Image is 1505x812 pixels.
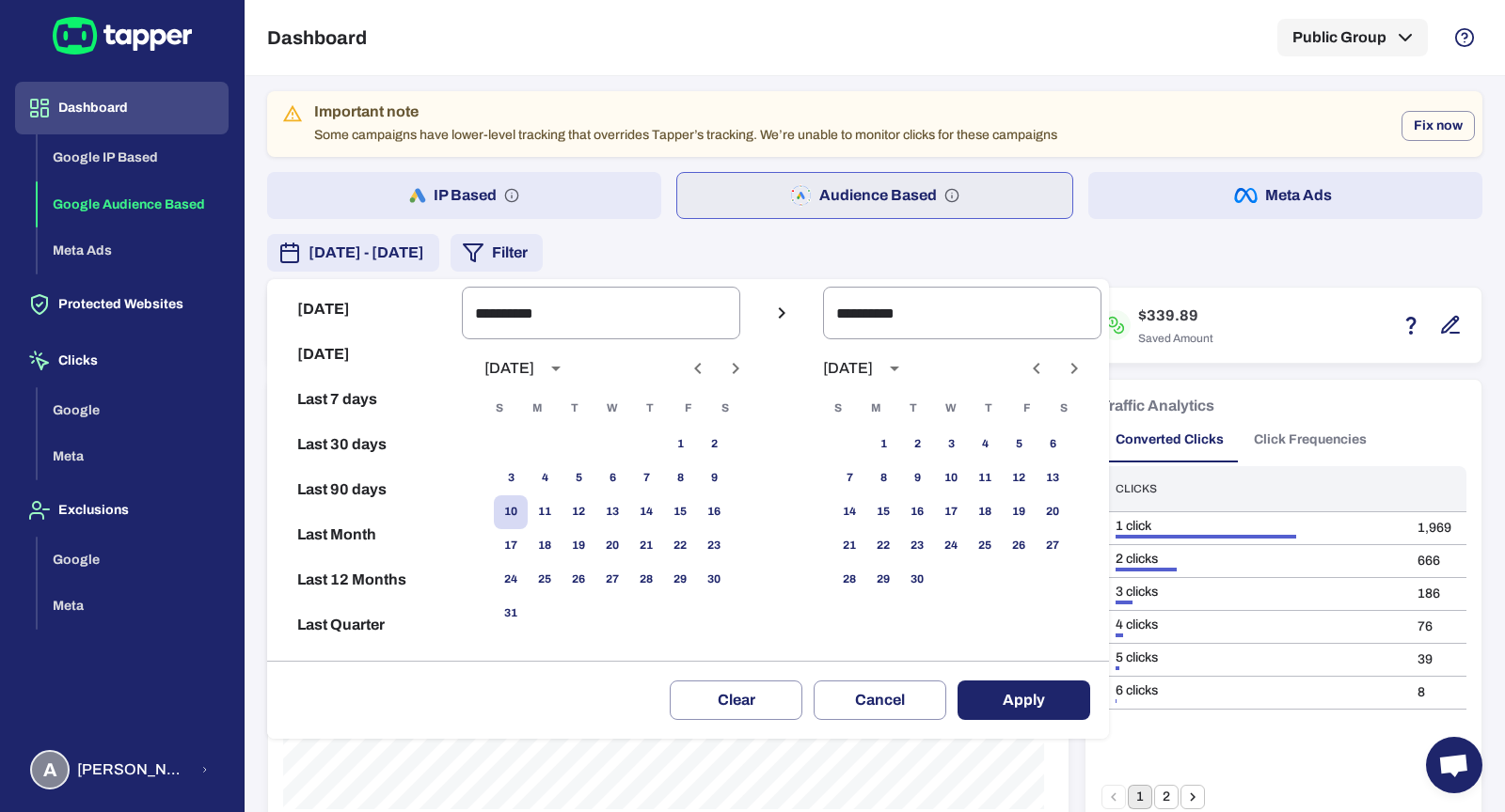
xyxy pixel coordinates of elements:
span: Tuesday [896,390,930,428]
button: 12 [562,495,595,529]
div: [DATE] [484,359,534,378]
button: Last Month [275,512,454,557]
button: 11 [528,495,562,529]
span: Saturday [1047,390,1081,428]
button: Next month [1058,352,1090,384]
button: Last 30 days [275,422,454,467]
button: 19 [562,529,595,563]
button: Last 12 Months [275,557,454,602]
button: 29 [866,563,900,597]
button: 16 [697,495,731,529]
button: 24 [934,529,968,563]
span: Sunday [483,390,516,428]
button: calendar view is open, switch to year view [540,352,572,384]
button: 27 [1036,529,1069,563]
button: 10 [934,461,968,495]
button: 14 [832,495,866,529]
button: Reset [275,648,454,693]
button: 14 [629,495,663,529]
button: 4 [968,428,1002,461]
button: 23 [697,529,731,563]
button: 25 [528,563,562,597]
button: calendar view is open, switch to year view [879,352,911,384]
button: Previous month [682,352,714,384]
span: Friday [671,390,705,428]
button: 3 [494,461,528,495]
button: 12 [1002,461,1036,495]
span: Tuesday [558,390,592,428]
button: 30 [900,563,934,597]
div: [DATE] [823,359,873,378]
button: 22 [866,529,900,563]
button: Previous month [1021,352,1053,384]
button: [DATE] [275,332,454,377]
button: Last 7 days [275,377,454,422]
button: 20 [595,529,629,563]
button: 6 [595,461,629,495]
button: 21 [832,529,866,563]
span: Friday [1009,390,1043,428]
a: Open chat [1426,737,1482,793]
button: 15 [866,495,900,529]
button: 18 [968,495,1002,529]
button: 1 [663,428,697,461]
button: 25 [968,529,1002,563]
button: Clear [670,680,802,720]
button: 3 [934,428,968,461]
span: Sunday [821,390,855,428]
button: 23 [900,529,934,563]
button: 31 [494,597,528,631]
button: 26 [562,563,595,597]
button: 29 [663,563,697,597]
button: 28 [832,563,866,597]
button: [DATE] [275,287,454,332]
button: 20 [1036,495,1069,529]
span: Monday [859,390,893,428]
button: Last 90 days [275,467,454,512]
button: 15 [663,495,697,529]
button: 28 [629,563,663,597]
button: Apply [958,680,1090,720]
button: 13 [1036,461,1069,495]
button: 22 [663,529,697,563]
span: Wednesday [934,390,968,428]
button: 10 [494,495,528,529]
button: 16 [900,495,934,529]
button: Next month [720,352,752,384]
button: Last Quarter [275,602,454,648]
button: 7 [832,461,866,495]
button: 5 [1002,428,1036,461]
button: 6 [1036,428,1069,461]
button: 8 [663,461,697,495]
button: 2 [900,428,934,461]
button: Cancel [814,680,946,720]
button: 9 [900,461,934,495]
button: 2 [697,428,731,461]
span: Thursday [633,390,667,428]
button: 5 [562,461,595,495]
button: 17 [934,495,968,529]
button: 7 [629,461,663,495]
button: 26 [1002,529,1036,563]
button: 4 [528,461,562,495]
button: 24 [494,563,528,597]
span: Saturday [708,390,742,428]
button: 18 [528,529,562,563]
button: 17 [494,529,528,563]
button: 1 [866,428,900,461]
span: Monday [520,390,554,428]
button: 9 [697,461,731,495]
button: 19 [1002,495,1036,529]
span: Wednesday [595,390,629,428]
button: 21 [629,529,663,563]
button: 27 [595,563,629,597]
span: Thursday [972,390,1006,428]
button: 30 [697,563,731,597]
button: 13 [595,495,629,529]
button: 11 [968,461,1002,495]
button: 8 [866,461,900,495]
